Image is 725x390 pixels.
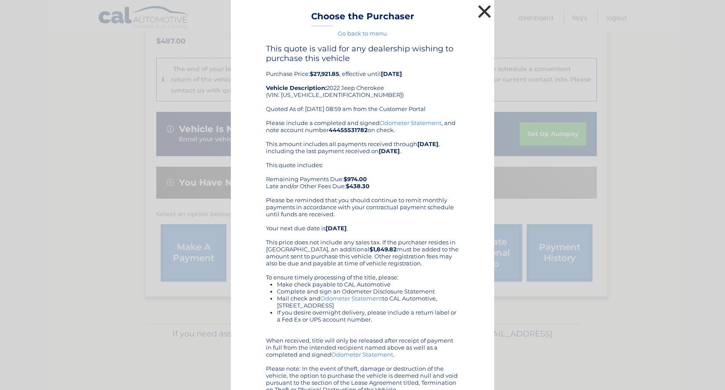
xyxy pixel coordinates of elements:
[346,182,370,190] b: $438.30
[338,30,387,37] a: Go back to menu
[277,309,459,323] li: If you desire overnight delivery, please include a return label or a Fed Ex or UPS account number.
[277,281,459,288] li: Make check payable to CAL Automotive
[417,140,438,147] b: [DATE]
[380,119,441,126] a: Odometer Statement
[320,295,382,302] a: Odometer Statement
[329,126,368,133] b: 44455531782
[381,70,402,77] b: [DATE]
[476,3,493,20] button: ×
[266,161,459,190] div: This quote includes: Remaining Payments Due: Late and/or Other Fees Due:
[277,295,459,309] li: Mail check and to CAL Automotive, [STREET_ADDRESS]
[331,351,393,358] a: Odometer Statement
[379,147,400,154] b: [DATE]
[277,288,459,295] li: Complete and sign an Odometer Disclosure Statement
[311,11,414,26] h3: Choose the Purchaser
[344,175,367,182] b: $974.00
[310,70,339,77] b: $27,921.85
[326,225,347,232] b: [DATE]
[266,84,327,91] strong: Vehicle Description:
[266,44,459,119] div: Purchase Price: , effective until 2022 Jeep Cherokee (VIN: [US_VEHICLE_IDENTIFICATION_NUMBER]) Qu...
[266,44,459,63] h4: This quote is valid for any dealership wishing to purchase this vehicle
[370,246,397,253] b: $1,849.82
